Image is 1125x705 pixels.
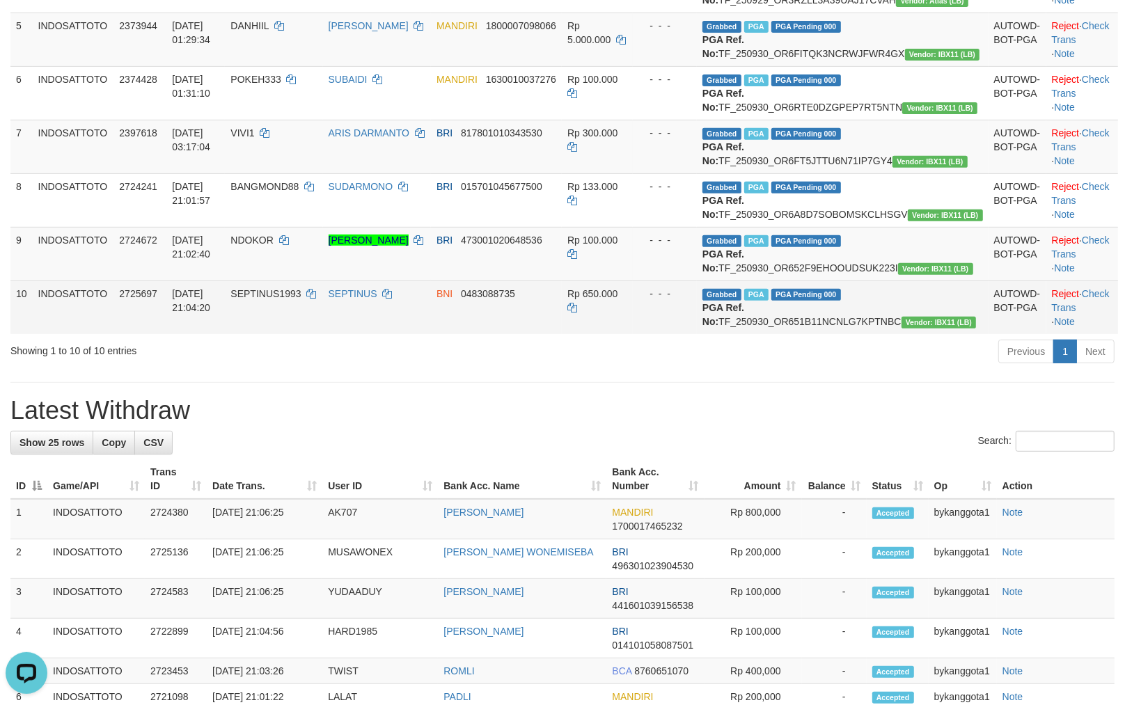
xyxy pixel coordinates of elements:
td: - [802,619,867,658]
span: [DATE] 01:31:10 [172,74,210,99]
td: bykanggota1 [929,658,997,684]
a: Reject [1052,127,1080,138]
a: Note [1054,209,1075,220]
span: Accepted [872,507,914,519]
a: [PERSON_NAME] [329,235,409,246]
span: Copy 473001020648536 to clipboard [461,235,542,246]
td: INDOSATTOTO [47,539,145,579]
span: Vendor URL: https://dashboard.q2checkout.com/secure [892,156,968,168]
td: HARD1985 [322,619,438,658]
td: 6 [10,66,33,120]
td: INDOSATTOTO [47,658,145,684]
span: Show 25 rows [19,437,84,448]
a: Check Trans [1052,20,1110,45]
span: BRI [436,235,453,246]
a: 1 [1053,340,1077,363]
td: [DATE] 21:04:56 [207,619,322,658]
td: · · [1046,227,1118,280]
span: [DATE] 21:01:57 [172,181,210,206]
a: Note [1002,546,1023,557]
span: Grabbed [702,74,741,86]
span: [DATE] 21:04:20 [172,288,210,313]
a: Reject [1052,235,1080,246]
span: CSV [143,437,164,448]
div: - - - [638,19,691,33]
span: MANDIRI [612,507,653,518]
a: SUBAIDI [329,74,368,85]
b: PGA Ref. No: [702,141,744,166]
td: · · [1046,280,1118,334]
td: TF_250930_OR6A8D7SOBOMSKCLHSGV [697,173,989,227]
span: BRI [612,626,628,637]
span: Copy 0483088735 to clipboard [461,288,515,299]
span: BNI [436,288,453,299]
span: Vendor URL: https://dashboard.q2checkout.com/secure [902,102,977,114]
td: INDOSATTOTO [47,499,145,539]
td: bykanggota1 [929,619,997,658]
td: TF_250930_OR6RTE0DZGPEP7RT5NTN [697,66,989,120]
td: TF_250930_OR6FITQK3NCRWJFWR4GX [697,13,989,66]
a: Note [1054,102,1075,113]
a: Note [1002,626,1023,637]
a: Note [1054,316,1075,327]
td: AK707 [322,499,438,539]
span: PGA Pending [771,21,841,33]
a: Reject [1052,181,1080,192]
td: 2725136 [145,539,207,579]
td: · · [1046,66,1118,120]
a: Note [1054,155,1075,166]
span: Accepted [872,666,914,678]
td: [DATE] 21:03:26 [207,658,322,684]
a: Note [1002,586,1023,597]
span: Vendor URL: https://dashboard.q2checkout.com/secure [908,209,983,221]
td: [DATE] 21:06:25 [207,539,322,579]
td: - [802,579,867,619]
a: ARIS DARMANTO [329,127,409,138]
a: [PERSON_NAME] [443,507,524,518]
td: AUTOWD-BOT-PGA [989,66,1046,120]
span: Marked by bykanggota2 [744,21,769,33]
span: Copy 1630010037276 to clipboard [486,74,556,85]
td: 10 [10,280,33,334]
td: 2724380 [145,499,207,539]
a: Previous [998,340,1054,363]
a: Check Trans [1052,288,1110,313]
div: - - - [638,180,691,193]
span: Marked by bykanggota1 [744,182,769,193]
a: Copy [93,431,135,454]
td: AUTOWD-BOT-PGA [989,280,1046,334]
th: Action [997,459,1115,499]
span: Grabbed [702,289,741,301]
span: [DATE] 03:17:04 [172,127,210,152]
td: AUTOWD-BOT-PGA [989,13,1046,66]
span: Grabbed [702,21,741,33]
td: · · [1046,120,1118,173]
td: INDOSATTOTO [47,579,145,619]
td: MUSAWONEX [322,539,438,579]
td: [DATE] 21:06:25 [207,579,322,619]
span: Copy 817801010343530 to clipboard [461,127,542,138]
div: - - - [638,126,691,140]
a: [PERSON_NAME] [443,586,524,597]
td: 2722899 [145,619,207,658]
span: Copy 441601039156538 to clipboard [612,600,693,611]
span: PGA Pending [771,128,841,140]
span: Marked by bykanggota2 [744,74,769,86]
td: 4 [10,619,47,658]
td: AUTOWD-BOT-PGA [989,227,1046,280]
th: Game/API: activate to sort column ascending [47,459,145,499]
th: ID: activate to sort column descending [10,459,47,499]
th: Op: activate to sort column ascending [929,459,997,499]
span: 2373944 [119,20,157,31]
td: bykanggota1 [929,539,997,579]
td: 5 [10,13,33,66]
span: Copy [102,437,126,448]
td: TF_250930_OR652F9EHOOUDSUK223I [697,227,989,280]
span: POKEH333 [230,74,281,85]
span: [DATE] 01:29:34 [172,20,210,45]
span: PGA Pending [771,182,841,193]
td: Rp 200,000 [705,539,802,579]
span: PGA Pending [771,235,841,247]
th: Status: activate to sort column ascending [867,459,929,499]
span: BRI [436,127,453,138]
